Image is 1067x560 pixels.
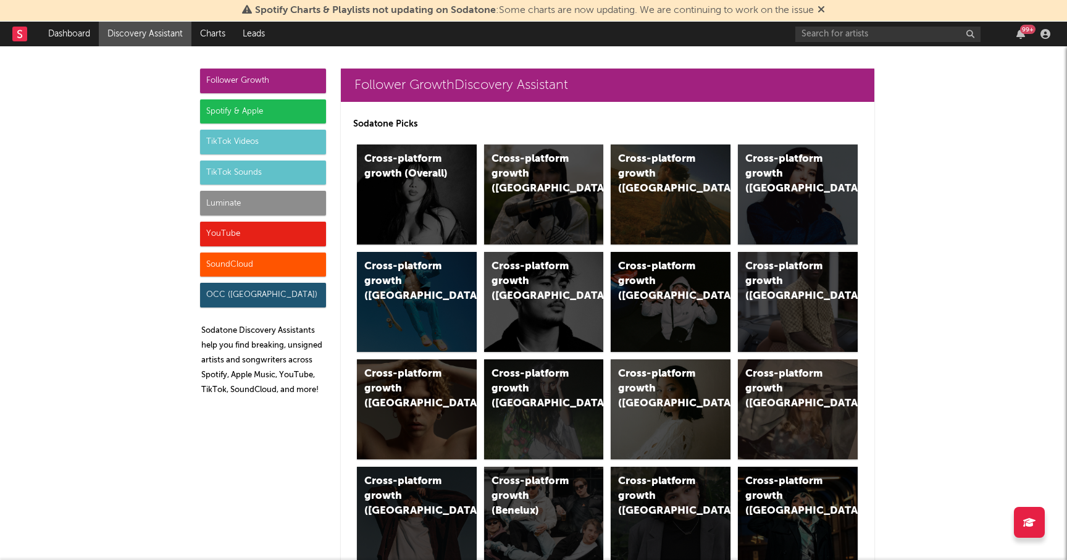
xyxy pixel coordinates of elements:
a: Cross-platform growth ([GEOGRAPHIC_DATA]) [484,359,604,459]
div: Cross-platform growth ([GEOGRAPHIC_DATA]) [364,474,448,519]
div: Cross-platform growth ([GEOGRAPHIC_DATA]) [745,259,829,304]
div: Cross-platform growth ([GEOGRAPHIC_DATA]) [492,152,575,196]
div: Cross-platform growth ([GEOGRAPHIC_DATA]) [745,367,829,411]
a: Cross-platform growth ([GEOGRAPHIC_DATA]) [738,252,858,352]
div: Cross-platform growth ([GEOGRAPHIC_DATA]) [618,474,702,519]
div: Cross-platform growth (Overall) [364,152,448,182]
div: Cross-platform growth ([GEOGRAPHIC_DATA]) [618,152,702,196]
div: TikTok Sounds [200,161,326,185]
div: YouTube [200,222,326,246]
a: Cross-platform growth ([GEOGRAPHIC_DATA]) [357,252,477,352]
div: Follower Growth [200,69,326,93]
a: Dashboard [40,22,99,46]
a: Cross-platform growth ([GEOGRAPHIC_DATA]) [484,144,604,244]
div: Cross-platform growth ([GEOGRAPHIC_DATA]) [492,367,575,411]
div: Cross-platform growth ([GEOGRAPHIC_DATA]) [745,152,829,196]
a: Charts [191,22,234,46]
a: Cross-platform growth ([GEOGRAPHIC_DATA]) [357,359,477,459]
a: Cross-platform growth ([GEOGRAPHIC_DATA]) [611,359,730,459]
div: Cross-platform growth (Benelux) [492,474,575,519]
a: Cross-platform growth (Overall) [357,144,477,244]
div: SoundCloud [200,253,326,277]
button: 99+ [1016,29,1025,39]
div: Cross-platform growth ([GEOGRAPHIC_DATA]) [364,259,448,304]
a: Cross-platform growth ([GEOGRAPHIC_DATA]) [484,252,604,352]
a: Follower GrowthDiscovery Assistant [341,69,874,102]
div: Cross-platform growth ([GEOGRAPHIC_DATA]/GSA) [618,259,702,304]
input: Search for artists [795,27,981,42]
a: Cross-platform growth ([GEOGRAPHIC_DATA]) [738,359,858,459]
a: Leads [234,22,274,46]
p: Sodatone Picks [353,117,862,132]
div: Cross-platform growth ([GEOGRAPHIC_DATA]) [618,367,702,411]
span: : Some charts are now updating. We are continuing to work on the issue [255,6,814,15]
div: 99 + [1020,25,1036,34]
span: Spotify Charts & Playlists not updating on Sodatone [255,6,496,15]
div: Cross-platform growth ([GEOGRAPHIC_DATA]) [745,474,829,519]
div: OCC ([GEOGRAPHIC_DATA]) [200,283,326,307]
p: Sodatone Discovery Assistants help you find breaking, unsigned artists and songwriters across Spo... [201,324,326,398]
div: Luminate [200,191,326,215]
a: Cross-platform growth ([GEOGRAPHIC_DATA]) [738,144,858,244]
a: Cross-platform growth ([GEOGRAPHIC_DATA]) [611,144,730,244]
div: TikTok Videos [200,130,326,154]
div: Cross-platform growth ([GEOGRAPHIC_DATA]) [364,367,448,411]
a: Discovery Assistant [99,22,191,46]
div: Spotify & Apple [200,99,326,124]
span: Dismiss [818,6,825,15]
div: Cross-platform growth ([GEOGRAPHIC_DATA]) [492,259,575,304]
a: Cross-platform growth ([GEOGRAPHIC_DATA]/GSA) [611,252,730,352]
